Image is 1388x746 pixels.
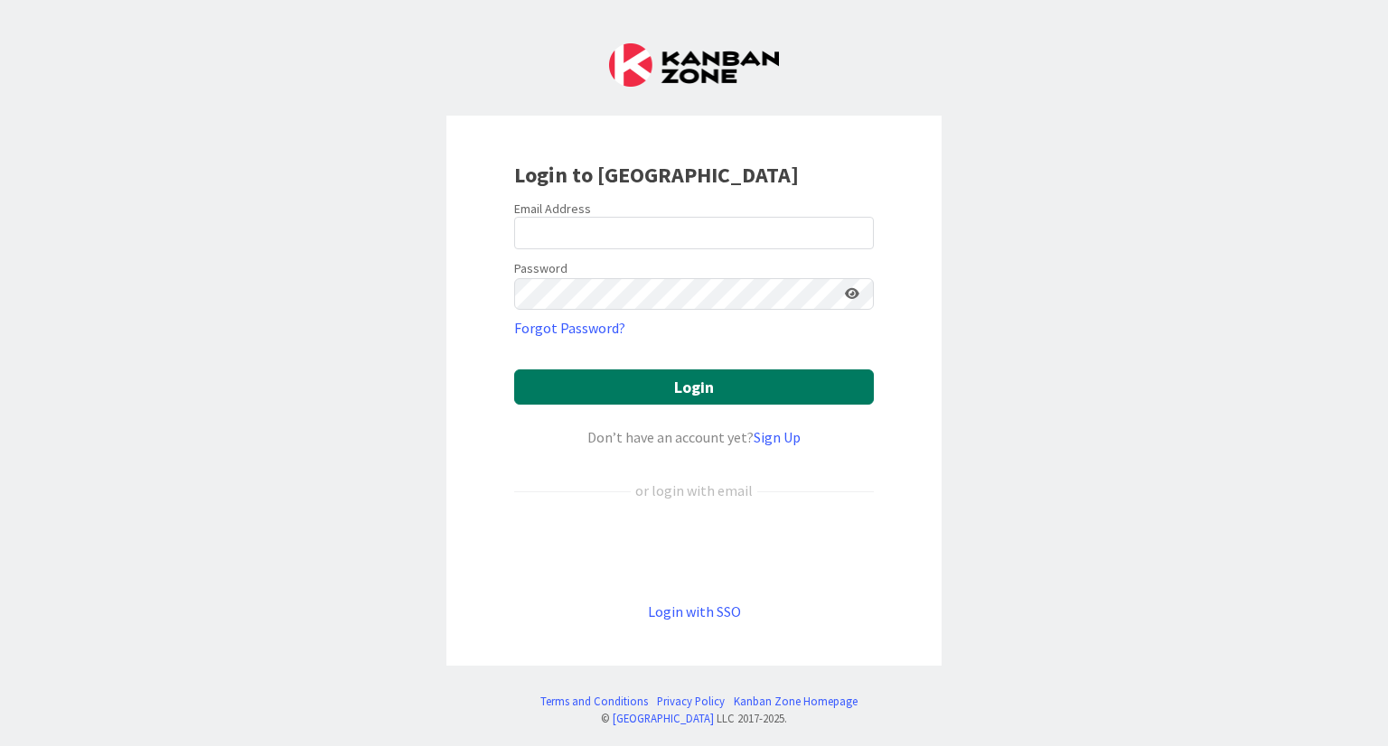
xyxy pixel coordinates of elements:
[514,317,625,339] a: Forgot Password?
[514,259,567,278] label: Password
[540,693,648,710] a: Terms and Conditions
[631,480,757,501] div: or login with email
[531,710,858,727] div: © LLC 2017- 2025 .
[734,693,858,710] a: Kanban Zone Homepage
[609,43,779,87] img: Kanban Zone
[514,426,874,448] div: Don’t have an account yet?
[754,428,801,446] a: Sign Up
[613,711,714,725] a: [GEOGRAPHIC_DATA]
[514,161,799,189] b: Login to [GEOGRAPHIC_DATA]
[514,369,874,405] button: Login
[505,531,883,571] iframe: Sign in with Google Button
[648,602,741,620] a: Login with SSO
[514,200,591,217] label: Email Address
[657,693,725,710] a: Privacy Policy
